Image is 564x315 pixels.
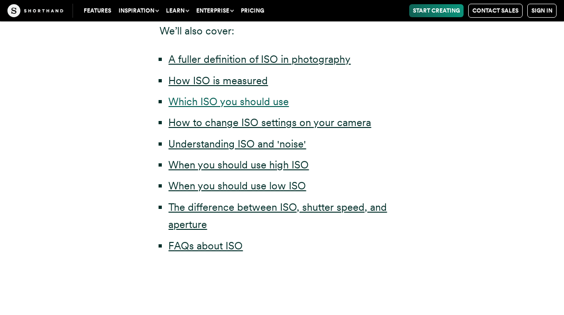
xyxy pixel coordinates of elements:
p: We’ll also cover: [159,22,405,40]
a: Contact Sales [468,4,523,18]
a: When you should use high ISO [168,159,309,171]
a: When you should use low ISO [168,180,306,192]
a: Start Creating [409,4,464,17]
a: Sign in [527,4,557,18]
a: The difference between ISO, shutter speed, and aperture [168,201,387,230]
button: Inspiration [115,4,162,17]
button: Learn [162,4,192,17]
a: FAQs about ISO [168,240,243,252]
a: Pricing [237,4,268,17]
a: How ISO is measured [168,74,268,87]
a: Which ISO you should use [168,95,289,107]
img: The Craft [7,4,63,17]
a: Understanding ISO and 'noise' [168,138,306,150]
a: Features [80,4,115,17]
a: A fuller definition of ISO in photography [168,53,351,65]
a: How to change ISO settings on your camera [168,116,371,128]
button: Enterprise [192,4,237,17]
